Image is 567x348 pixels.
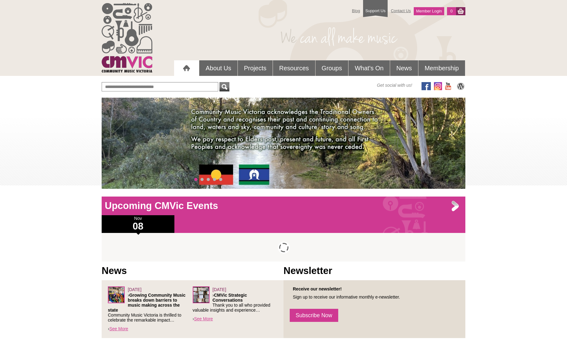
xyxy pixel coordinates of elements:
[128,287,141,292] span: [DATE]
[102,200,465,212] h1: Upcoming CMVic Events
[348,60,390,76] a: What's On
[456,82,465,90] img: CMVic Blog
[102,3,152,72] img: cmvic_logo.png
[102,215,174,233] div: Nov
[108,293,186,313] strong: Growing Community Music breaks down barriers to music making across the state
[194,316,213,321] a: See More
[414,7,444,15] a: Member Login
[199,60,237,76] a: About Us
[290,295,459,299] p: Sign up to receive our informative monthly e-newsletter.
[349,5,363,16] a: Blog
[213,293,247,303] strong: CMVic Strategic Conversations
[109,326,128,331] a: See More
[388,5,414,16] a: Contact Us
[238,60,273,76] a: Projects
[108,293,193,322] p: › Community Music Victoria is thrilled to celebrate the remarkable impact…
[108,286,125,303] img: Screenshot_2025-06-03_at_4.38.34%E2%80%AFPM.png
[290,309,338,322] a: Subscribe Now
[102,221,174,231] h1: 08
[283,265,465,277] h1: Newsletter
[390,60,418,76] a: News
[418,60,465,76] a: Membership
[108,286,193,332] div: ›
[193,293,278,313] p: › Thank you to all who provided valuable insights and experience…
[377,82,412,88] span: Get social with us!
[447,7,456,15] a: 0
[293,286,342,291] strong: Receive our newsletter!
[193,286,278,322] div: ›
[102,265,283,277] h1: News
[316,60,348,76] a: Groups
[434,82,442,90] img: icon-instagram.png
[193,286,210,303] img: Leaders-Forum_sq.png
[273,60,315,76] a: Resources
[213,287,226,292] span: [DATE]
